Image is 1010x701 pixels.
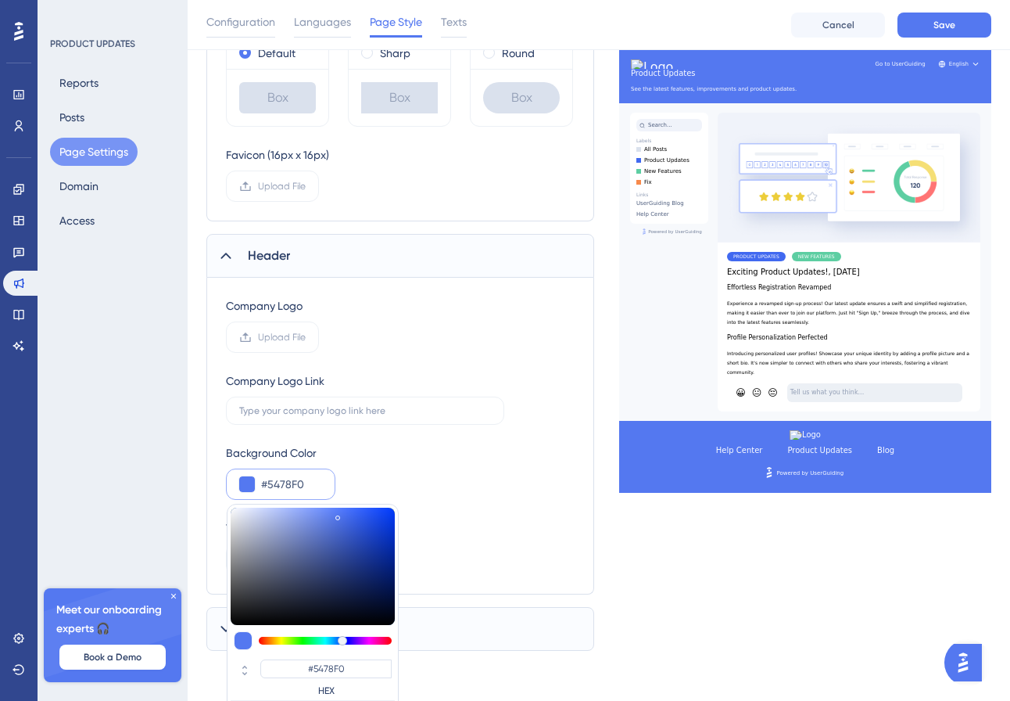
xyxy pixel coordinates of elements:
span: Upload File [258,180,306,192]
button: Domain [50,172,108,200]
span: Page Style [370,13,422,31]
div: Background Color [226,444,335,462]
div: Company Logo [226,297,319,315]
button: Page Settings [50,138,138,166]
button: Access [50,207,104,235]
button: Book a Demo [59,645,166,670]
span: Configuration [206,13,275,31]
input: Type your company logo link here [239,405,491,416]
div: PRODUCT UPDATES [50,38,135,50]
div: Box [483,82,560,113]
label: Round [502,44,535,63]
span: Texts [441,13,467,31]
label: HEX [260,685,392,697]
button: Save [897,13,991,38]
span: Save [933,19,955,31]
div: Company Logo Link [226,372,324,390]
span: Upload File [258,331,306,343]
button: Cancel [791,13,885,38]
iframe: UserGuiding AI Assistant Launcher [944,639,991,686]
span: Languages [294,13,351,31]
div: Favicon (16px x 16px) [226,146,329,164]
div: Text Color [226,519,335,537]
div: Box [361,82,438,113]
span: Cancel [822,19,854,31]
div: Box [239,82,316,113]
span: Meet our onboarding experts 🎧 [56,601,169,638]
label: Default [258,44,295,63]
span: Book a Demo [84,651,141,663]
button: Reports [50,69,108,97]
label: Sharp [380,44,410,63]
span: Header [248,246,290,265]
button: Posts [50,103,94,131]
